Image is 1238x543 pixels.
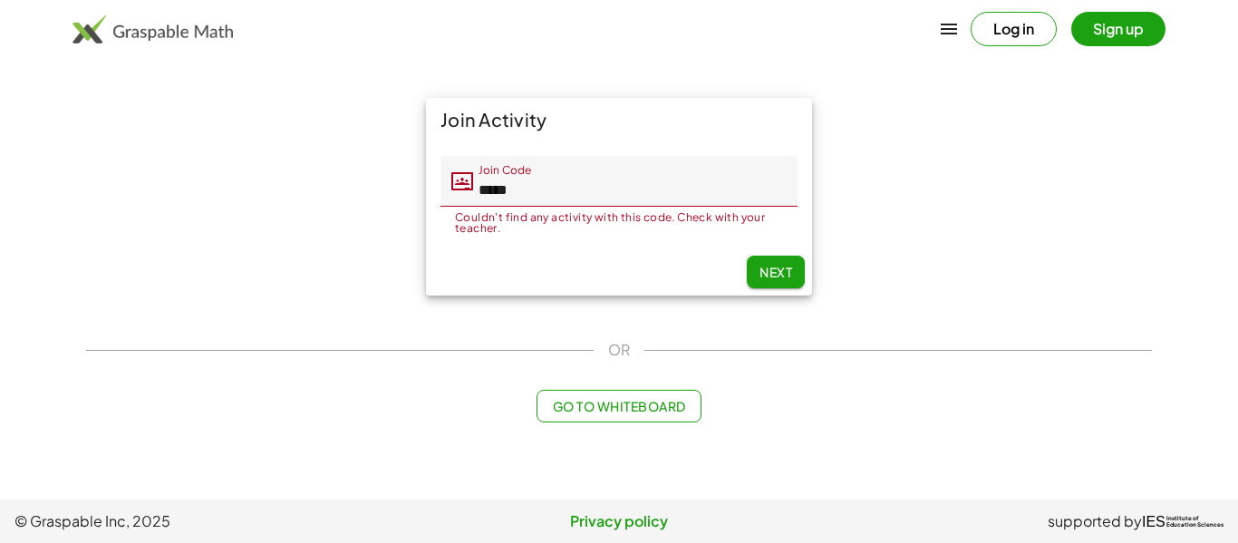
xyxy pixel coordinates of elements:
[971,12,1057,46] button: Log in
[455,212,783,234] div: Couldn't find any activity with this code. Check with your teacher.
[1071,12,1165,46] button: Sign up
[1142,510,1223,532] a: IESInstitute ofEducation Sciences
[608,339,630,361] span: OR
[759,264,792,280] span: Next
[552,398,685,414] span: Go to Whiteboard
[1166,516,1223,528] span: Institute of Education Sciences
[426,98,812,141] div: Join Activity
[1142,513,1165,530] span: IES
[537,390,701,422] button: Go to Whiteboard
[747,256,805,288] button: Next
[418,510,821,532] a: Privacy policy
[1048,510,1142,532] span: supported by
[15,510,418,532] span: © Graspable Inc, 2025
